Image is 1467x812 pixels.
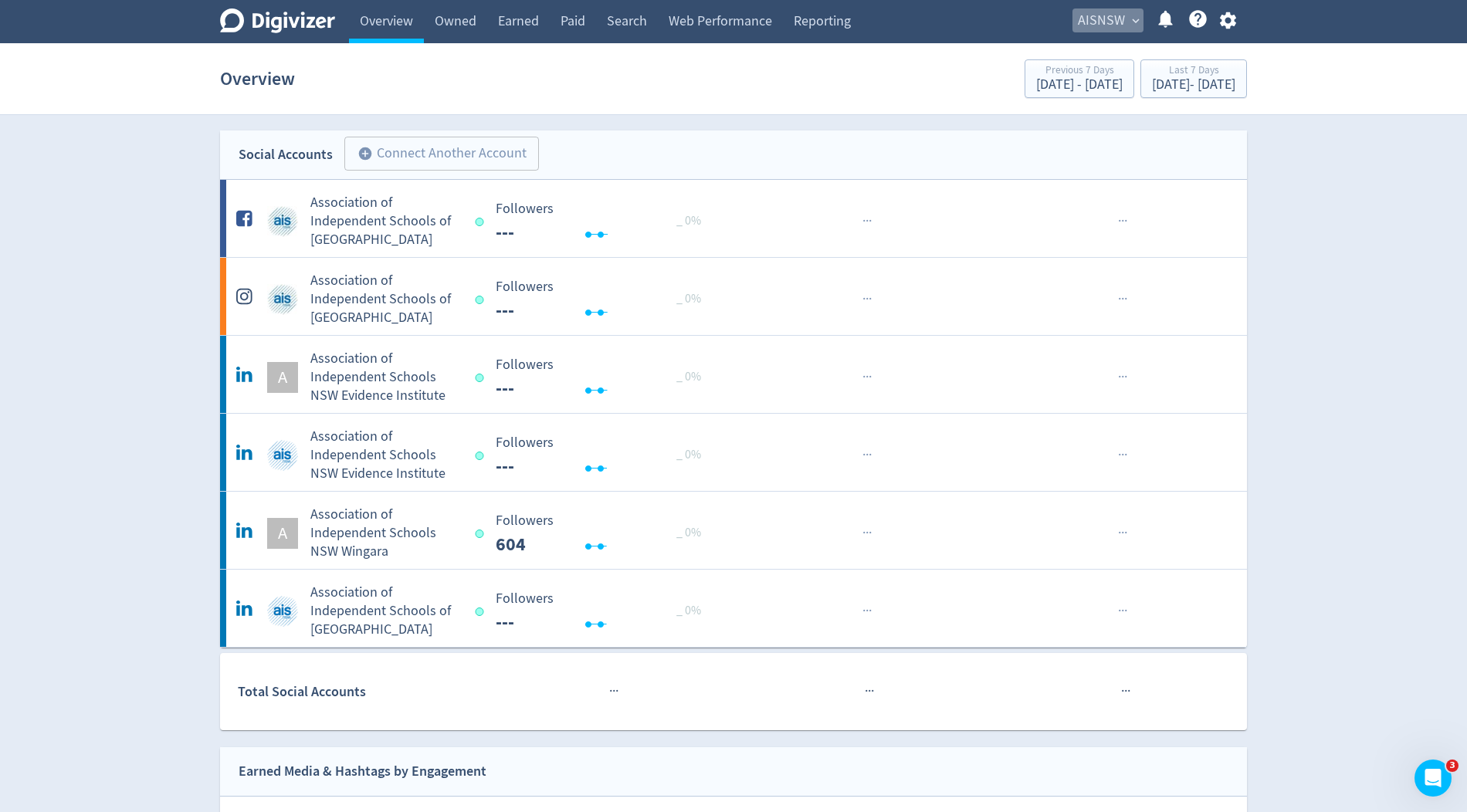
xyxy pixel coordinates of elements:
div: Social Accounts [239,144,333,166]
a: Connect Another Account [333,139,539,171]
span: · [1118,211,1121,231]
img: Association of Independent Schools of NSW undefined [267,596,298,627]
span: · [862,367,866,387]
h5: Association of Independent Schools of [GEOGRAPHIC_DATA] [310,272,461,327]
span: · [869,367,872,387]
span: · [1118,367,1121,387]
span: · [862,289,866,309]
span: · [1127,682,1130,701]
span: Data last synced: 30 Sep 2025, 5:01am (AEST) [475,296,488,304]
svg: Followers --- [488,357,720,398]
span: · [1121,445,1124,465]
a: AAssociation of Independent Schools NSW Wingara Followers --- _ 0% Followers 604 ······ [220,492,1247,569]
span: _ 0% [676,603,701,618]
span: · [866,367,869,387]
span: · [1121,601,1124,621]
span: _ 0% [676,525,701,540]
span: · [609,682,612,701]
span: · [866,445,869,465]
span: · [1124,289,1127,309]
svg: Followers --- [488,435,720,476]
span: Data last synced: 30 Sep 2025, 7:02am (AEST) [475,452,488,460]
span: · [1121,289,1124,309]
span: · [868,682,871,701]
span: · [612,682,615,701]
span: · [865,682,868,701]
span: · [869,445,872,465]
span: · [1121,523,1124,543]
span: · [615,682,618,701]
a: Association of Independent Schools of NSW undefinedAssociation of Independent Schools of [GEOGRAP... [220,180,1247,257]
span: expand_more [1129,14,1143,28]
h1: Overview [220,54,295,103]
span: · [866,289,869,309]
h5: Association of Independent Schools NSW Evidence Institute [310,428,461,483]
div: Earned Media & Hashtags by Engagement [239,760,486,783]
div: Last 7 Days [1152,65,1235,78]
span: · [1124,523,1127,543]
svg: Followers --- [488,513,720,554]
a: Association of Independent Schools NSW Evidence Institute undefinedAssociation of Independent Sch... [220,414,1247,491]
span: add_circle [357,146,373,161]
h5: Association of Independent Schools of [GEOGRAPHIC_DATA] [310,194,461,249]
span: _ 0% [676,369,701,384]
span: · [866,601,869,621]
span: · [862,601,866,621]
span: · [1121,367,1124,387]
h5: Association of Independent Schools NSW Wingara [310,506,461,561]
img: Association of Independent Schools of NSW undefined [267,284,298,315]
div: [DATE] - [DATE] [1036,78,1123,92]
svg: Followers --- [488,201,720,242]
span: · [1124,367,1127,387]
span: Data last synced: 30 Sep 2025, 5:01am (AEST) [475,218,488,226]
a: AAssociation of Independent Schools NSW Evidence Institute Followers --- Followers --- _ 0%······ [220,336,1247,413]
h5: Association of Independent Schools NSW Evidence Institute [310,350,461,405]
span: · [1121,682,1124,701]
iframe: Intercom live chat [1414,760,1452,797]
div: A [267,518,298,549]
div: [DATE] - [DATE] [1152,78,1235,92]
span: · [1124,682,1127,701]
h5: Association of Independent Schools of [GEOGRAPHIC_DATA] [310,584,461,639]
div: Previous 7 Days [1036,65,1123,78]
button: AISNSW [1072,8,1143,33]
div: Total Social Accounts [238,681,484,703]
span: · [1124,445,1127,465]
span: · [1118,289,1121,309]
button: Last 7 Days[DATE]- [DATE] [1140,59,1247,98]
span: · [862,445,866,465]
svg: Followers --- [488,591,720,632]
span: · [1121,211,1124,231]
span: 3 [1446,760,1459,772]
button: Connect Another Account [344,137,539,171]
span: · [1118,445,1121,465]
span: · [866,211,869,231]
span: · [869,289,872,309]
span: · [1118,523,1121,543]
span: _ 0% [676,291,701,306]
span: · [1124,601,1127,621]
span: · [871,682,874,701]
span: · [869,211,872,231]
svg: Followers --- [488,279,720,320]
span: · [1118,601,1121,621]
span: · [862,211,866,231]
span: · [869,523,872,543]
span: _ 0% [676,447,701,462]
span: _ 0% [676,213,701,228]
img: Association of Independent Schools of NSW undefined [267,206,298,237]
span: · [869,601,872,621]
div: A [267,362,298,393]
span: Data last synced: 30 Sep 2025, 7:02am (AEST) [475,607,488,616]
span: Data last synced: 30 Sep 2025, 7:02am (AEST) [475,374,488,382]
a: Association of Independent Schools of NSW undefinedAssociation of Independent Schools of [GEOGRAP... [220,570,1247,647]
button: Previous 7 Days[DATE] - [DATE] [1025,59,1134,98]
img: Association of Independent Schools NSW Evidence Institute undefined [267,440,298,471]
span: · [1124,211,1127,231]
span: AISNSW [1078,8,1125,33]
a: Association of Independent Schools of NSW undefinedAssociation of Independent Schools of [GEOGRAP... [220,258,1247,335]
span: · [866,523,869,543]
span: · [862,523,866,543]
span: Data last synced: 30 Sep 2025, 7:02am (AEST) [475,529,488,538]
